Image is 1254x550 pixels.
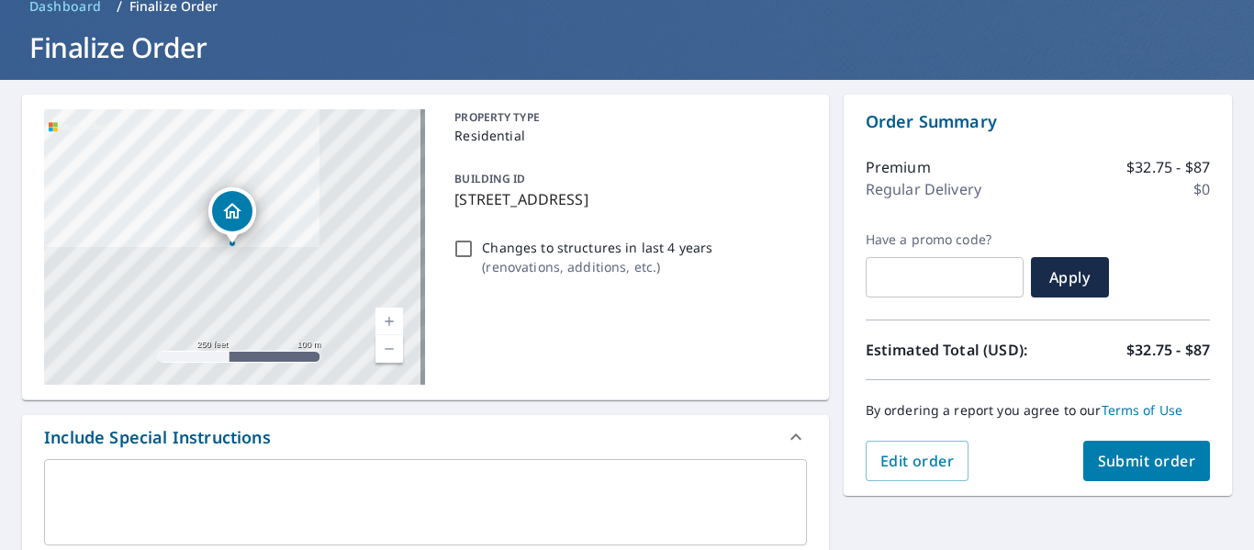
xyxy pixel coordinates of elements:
[866,178,981,200] p: Regular Delivery
[866,441,969,481] button: Edit order
[880,451,955,471] span: Edit order
[22,28,1232,66] h1: Finalize Order
[866,231,1024,248] label: Have a promo code?
[208,187,256,244] div: Dropped pin, building 1, Residential property, 149 Brookside Rd Choudrant, LA 71227
[1126,156,1210,178] p: $32.75 - $87
[1031,257,1109,297] button: Apply
[1046,267,1094,287] span: Apply
[1083,441,1211,481] button: Submit order
[866,109,1210,134] p: Order Summary
[482,257,712,276] p: ( renovations, additions, etc. )
[375,308,403,335] a: Current Level 17, Zoom In
[22,415,829,459] div: Include Special Instructions
[44,425,271,450] div: Include Special Instructions
[866,339,1038,361] p: Estimated Total (USD):
[866,402,1210,419] p: By ordering a report you agree to our
[1102,401,1183,419] a: Terms of Use
[375,335,403,363] a: Current Level 17, Zoom Out
[1126,339,1210,361] p: $32.75 - $87
[454,126,799,145] p: Residential
[1193,178,1210,200] p: $0
[454,109,799,126] p: PROPERTY TYPE
[454,188,799,210] p: [STREET_ADDRESS]
[482,238,712,257] p: Changes to structures in last 4 years
[866,156,931,178] p: Premium
[454,171,525,186] p: BUILDING ID
[1098,451,1196,471] span: Submit order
